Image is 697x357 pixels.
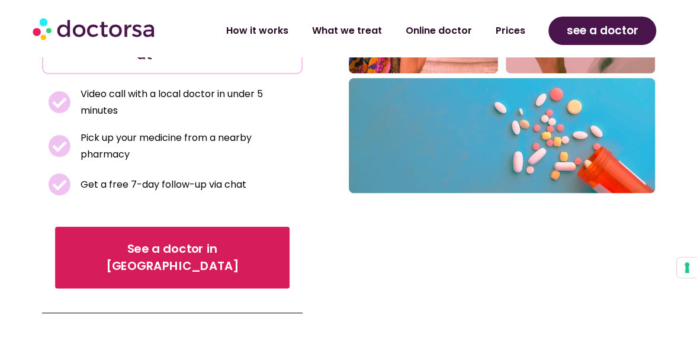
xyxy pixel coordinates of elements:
[300,17,393,44] a: What we treat
[214,17,300,44] a: How it works
[393,17,483,44] a: Online doctor
[78,86,297,119] span: Video call with a local doctor in under 5 minutes
[567,21,638,40] span: see a doctor
[677,258,697,278] button: Your consent preferences for tracking technologies
[55,227,290,288] a: See a doctor in [GEOGRAPHIC_DATA]
[72,240,273,275] span: See a doctor in [GEOGRAPHIC_DATA]
[78,130,297,163] span: Pick up your medicine from a nearby pharmacy
[189,17,537,44] nav: Menu
[483,17,537,44] a: Prices
[78,176,246,193] span: Get a free 7-day follow-up via chat
[548,17,656,45] a: see a doctor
